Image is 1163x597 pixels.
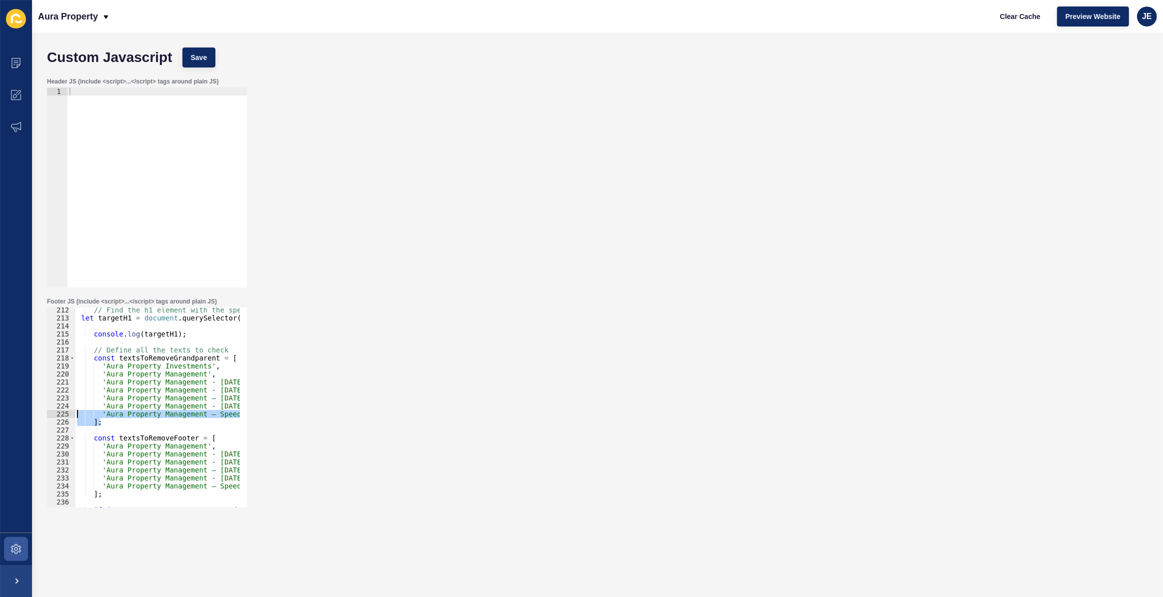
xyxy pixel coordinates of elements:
[47,442,75,450] div: 229
[47,330,75,338] div: 215
[1057,6,1129,26] button: Preview Website
[992,6,1049,26] button: Clear Cache
[191,52,207,62] span: Save
[47,458,75,466] div: 231
[47,426,75,434] div: 227
[1000,11,1041,21] span: Clear Cache
[47,338,75,346] div: 216
[47,297,217,305] label: Footer JS (include <script>...</script> tags around plain JS)
[47,506,75,514] div: 237
[47,490,75,498] div: 235
[47,394,75,402] div: 223
[47,474,75,482] div: 233
[47,386,75,394] div: 222
[47,402,75,410] div: 224
[47,418,75,426] div: 226
[47,346,75,354] div: 217
[47,306,75,314] div: 212
[47,52,172,62] h1: Custom Javascript
[47,498,75,506] div: 236
[47,77,218,85] label: Header JS (include <script>...</script> tags around plain JS)
[182,47,216,67] button: Save
[47,410,75,418] div: 225
[47,450,75,458] div: 230
[38,4,98,29] p: Aura Property
[47,354,75,362] div: 218
[47,322,75,330] div: 214
[47,314,75,322] div: 213
[47,466,75,474] div: 232
[1066,11,1121,21] span: Preview Website
[47,87,67,95] div: 1
[47,362,75,370] div: 219
[1142,11,1152,21] span: JE
[47,370,75,378] div: 220
[47,378,75,386] div: 221
[47,434,75,442] div: 228
[47,482,75,490] div: 234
